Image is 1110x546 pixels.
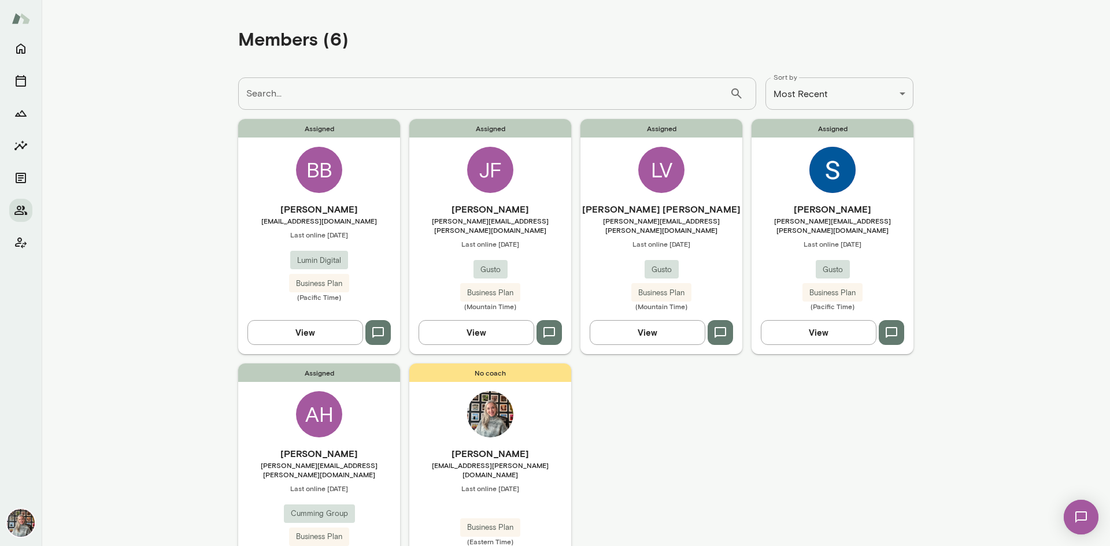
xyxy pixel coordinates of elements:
[289,278,349,289] span: Business Plan
[580,302,742,311] span: (Mountain Time)
[284,508,355,519] span: Cumming Group
[409,484,571,493] span: Last online [DATE]
[9,102,32,125] button: Growth Plan
[460,287,520,299] span: Business Plan
[238,484,400,493] span: Last online [DATE]
[238,216,400,225] span: [EMAIL_ADDRESS][DOMAIN_NAME]
[296,147,342,193] div: BB
[409,460,571,479] span: [EMAIL_ADDRESS][PERSON_NAME][DOMAIN_NAME]
[409,119,571,138] span: Assigned
[752,202,913,216] h6: [PERSON_NAME]
[409,363,571,382] span: No coach
[290,255,348,266] span: Lumin Digital
[580,216,742,235] span: [PERSON_NAME][EMAIL_ADDRESS][PERSON_NAME][DOMAIN_NAME]
[7,509,35,537] img: Tricia Maggio
[631,287,691,299] span: Business Plan
[580,119,742,138] span: Assigned
[419,320,534,344] button: View
[774,72,797,82] label: Sort by
[9,166,32,190] button: Documents
[9,199,32,222] button: Members
[752,119,913,138] span: Assigned
[238,230,400,239] span: Last online [DATE]
[590,320,705,344] button: View
[761,320,876,344] button: View
[580,202,742,216] h6: [PERSON_NAME] [PERSON_NAME]
[467,147,513,193] div: JF
[467,391,513,437] img: Tricia Maggio
[9,37,32,60] button: Home
[238,202,400,216] h6: [PERSON_NAME]
[752,302,913,311] span: (Pacific Time)
[9,134,32,157] button: Insights
[473,264,508,276] span: Gusto
[238,28,349,50] h4: Members (6)
[638,147,684,193] div: LV
[809,147,856,193] img: Sandra Jirous
[752,239,913,248] span: Last online [DATE]
[460,522,520,533] span: Business Plan
[238,292,400,302] span: (Pacific Time)
[802,287,863,299] span: Business Plan
[238,119,400,138] span: Assigned
[9,69,32,92] button: Sessions
[409,239,571,248] span: Last online [DATE]
[816,264,850,276] span: Gusto
[238,363,400,382] span: Assigned
[752,216,913,235] span: [PERSON_NAME][EMAIL_ADDRESS][PERSON_NAME][DOMAIN_NAME]
[580,239,742,248] span: Last online [DATE]
[409,216,571,235] span: [PERSON_NAME][EMAIL_ADDRESS][PERSON_NAME][DOMAIN_NAME]
[409,302,571,311] span: (Mountain Time)
[409,447,571,460] h6: [PERSON_NAME]
[289,531,349,543] span: Business Plan
[409,537,571,546] span: (Eastern Time)
[765,77,913,110] div: Most Recent
[12,8,30,29] img: Mento
[9,231,32,254] button: Client app
[247,320,363,344] button: View
[296,391,342,437] div: AH
[645,264,679,276] span: Gusto
[238,460,400,479] span: [PERSON_NAME][EMAIL_ADDRESS][PERSON_NAME][DOMAIN_NAME]
[238,447,400,460] h6: [PERSON_NAME]
[409,202,571,216] h6: [PERSON_NAME]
